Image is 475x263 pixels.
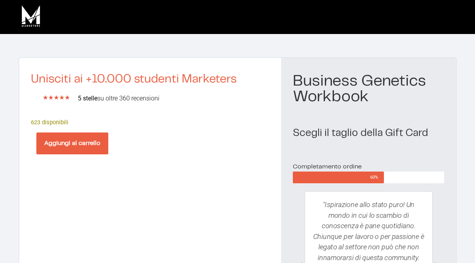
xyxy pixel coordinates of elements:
i: ★ [65,93,70,102]
b: 5 stelle [78,95,97,102]
button: Aggiungi al carrello [36,132,108,154]
span: 60% [370,172,384,183]
h2: Unisciti ai +10.000 studenti Marketers [31,73,270,85]
i: ★ [59,93,65,102]
i: ★ [54,93,59,102]
h2: su oltre 360 recensioni [78,95,270,102]
h2: Scegli il taglio della Gift Card [293,128,444,138]
i: ★ [48,93,54,102]
span: Completamento ordine [293,164,362,170]
p: 623 disponibili [31,118,270,127]
div: 5/5 [43,93,70,102]
iframe: PayPal [31,154,270,176]
i: ★ [43,93,48,102]
h1: Business Genetics Workbook [293,73,444,105]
